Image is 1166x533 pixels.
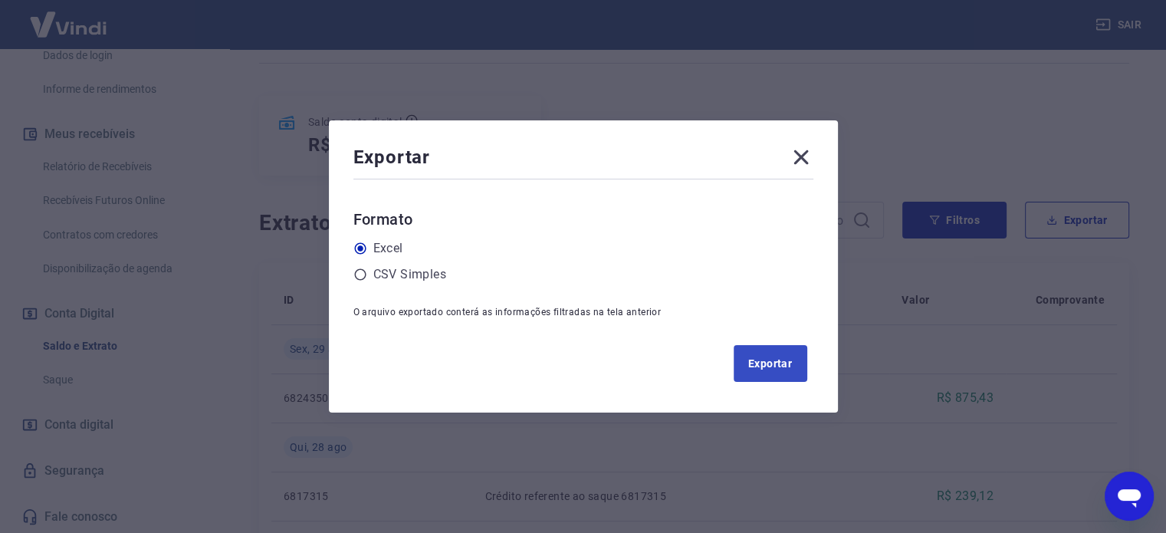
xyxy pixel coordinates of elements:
[734,345,807,382] button: Exportar
[1105,472,1154,521] iframe: Botão para abrir a janela de mensagens
[353,145,813,176] div: Exportar
[373,265,446,284] label: CSV Simples
[353,207,813,232] h6: Formato
[353,307,662,317] span: O arquivo exportado conterá as informações filtradas na tela anterior
[373,239,403,258] label: Excel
